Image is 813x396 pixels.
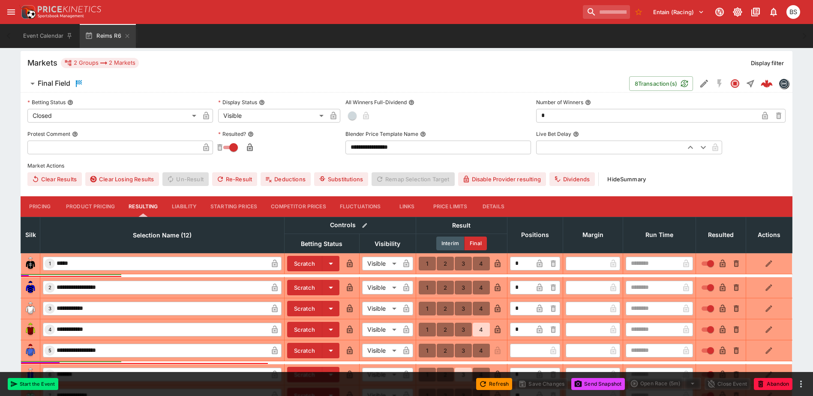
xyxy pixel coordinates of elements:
[786,5,800,19] div: Brendan Scoble
[419,368,436,381] button: 1
[465,237,487,250] button: Final
[437,281,454,294] button: 2
[362,257,399,270] div: Visible
[784,3,803,21] button: Brendan Scoble
[287,367,322,382] button: Scratch
[455,368,472,381] button: 3
[746,217,792,253] th: Actions
[218,99,257,106] p: Display Status
[419,281,436,294] button: 1
[629,76,693,91] button: 8Transaction(s)
[27,99,66,106] p: Betting Status
[284,217,416,234] th: Controls
[261,172,311,186] button: Deductions
[748,4,763,20] button: Documentation
[437,323,454,336] button: 2
[80,24,135,48] button: Reims R6
[345,99,407,106] p: All Winners Full-Dividend
[419,302,436,315] button: 1
[473,344,490,357] button: 4
[19,3,36,21] img: PriceKinetics Logo
[365,239,410,249] span: Visibility
[264,196,333,217] button: Competitor Prices
[420,131,426,137] button: Blender Price Template Name
[437,368,454,381] button: 2
[67,99,73,105] button: Betting Status
[27,130,70,138] p: Protest Comment
[419,257,436,270] button: 1
[345,130,418,138] p: Blender Price Template Name
[291,239,352,249] span: Betting Status
[333,196,388,217] button: Fluctuations
[21,196,59,217] button: Pricing
[455,323,472,336] button: 3
[727,76,743,91] button: Closed
[696,217,746,253] th: Resulted
[123,230,201,240] span: Selection Name (12)
[72,131,78,137] button: Protest Comment
[38,79,70,88] h6: Final Field
[437,257,454,270] button: 2
[758,75,775,92] a: e8c67141-6f76-495c-94a2-aa20a1820980
[571,378,625,390] button: Send Snapshot
[47,306,53,312] span: 3
[573,131,579,137] button: Live Bet Delay
[437,344,454,357] button: 2
[47,261,53,267] span: 1
[730,4,745,20] button: Toggle light/dark mode
[362,323,399,336] div: Visible
[455,344,472,357] button: 3
[64,58,135,68] div: 2 Groups 2 Markets
[122,196,165,217] button: Resulting
[602,172,651,186] button: HideSummary
[712,4,727,20] button: Connected to PK
[549,172,595,186] button: Dividends
[259,99,265,105] button: Display Status
[27,109,199,123] div: Closed
[419,344,436,357] button: 1
[761,78,773,90] img: logo-cerberus--red.svg
[24,302,37,315] img: runner 3
[24,323,37,336] img: runner 4
[458,172,546,186] button: Disable Provider resulting
[761,78,773,90] div: e8c67141-6f76-495c-94a2-aa20a1820980
[585,99,591,105] button: Number of Winners
[388,196,426,217] button: Links
[27,58,57,68] h5: Markets
[628,378,701,390] div: split button
[27,159,786,172] label: Market Actions
[730,78,740,89] svg: Closed
[416,217,507,234] th: Result
[287,322,322,337] button: Scratch
[287,256,322,271] button: Scratch
[3,4,19,20] button: open drawer
[38,6,101,12] img: PriceKinetics
[455,257,472,270] button: 3
[248,131,254,137] button: Resulted?
[362,368,399,381] div: Visible
[362,302,399,315] div: Visible
[47,348,53,354] span: 5
[473,302,490,315] button: 4
[212,172,257,186] button: Re-Result
[473,368,490,381] button: 4
[24,281,37,294] img: runner 2
[583,5,630,19] input: search
[21,217,40,253] th: Silk
[362,344,399,357] div: Visible
[218,130,246,138] p: Resulted?
[648,5,709,19] button: Select Tenant
[632,5,645,19] button: No Bookmarks
[437,302,454,315] button: 2
[563,217,623,253] th: Margin
[38,14,84,18] img: Sportsbook Management
[743,76,758,91] button: Straight
[287,280,322,295] button: Scratch
[287,301,322,316] button: Scratch
[473,257,490,270] button: 4
[426,196,474,217] button: Price Limits
[507,217,563,253] th: Positions
[796,379,806,389] button: more
[766,4,781,20] button: Notifications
